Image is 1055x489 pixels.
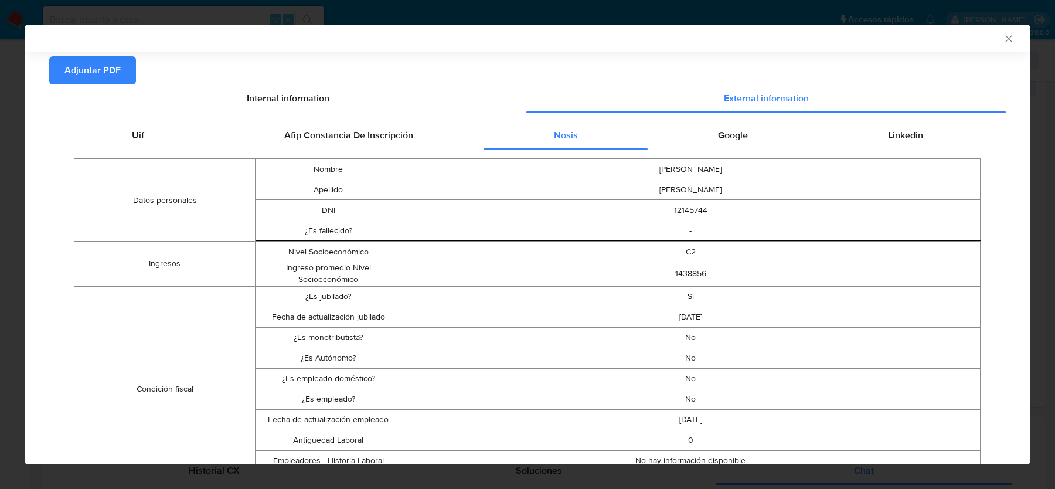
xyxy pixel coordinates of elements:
td: Ingresos [74,242,256,286]
td: No [401,389,981,409]
td: Fecha de actualización jubilado [256,307,401,327]
div: Detailed info [49,84,1006,113]
td: ¿Es empleado? [256,389,401,409]
td: 12145744 [401,200,981,220]
span: Internal information [247,91,329,105]
td: Antiguedad Laboral [256,430,401,450]
div: closure-recommendation-modal [25,25,1030,464]
span: Linkedin [888,128,923,142]
td: DNI [256,200,401,220]
span: Afip Constancia De Inscripción [284,128,413,142]
td: [PERSON_NAME] [401,179,981,200]
td: [DATE] [401,409,981,430]
td: Si [401,286,981,307]
button: Adjuntar PDF [49,56,136,84]
td: ¿Es fallecido? [256,220,401,241]
span: Adjuntar PDF [64,57,121,83]
td: 0 [401,430,981,450]
td: Ingreso promedio Nivel Socioeconómico [256,262,401,286]
td: 1438856 [401,262,981,286]
td: Nombre [256,159,401,179]
span: External information [724,91,809,105]
span: Nosis [554,128,578,142]
td: Apellido [256,179,401,200]
td: Nivel Socioeconómico [256,242,401,262]
p: No hay información disponible [401,455,981,467]
td: ¿Es monotributista? [256,327,401,348]
td: Empleadores - Historia Laboral [256,450,401,471]
td: No [401,348,981,368]
span: Uif [132,128,144,142]
td: - [401,220,981,241]
td: [PERSON_NAME] [401,159,981,179]
td: No [401,368,981,389]
td: Fecha de actualización empleado [256,409,401,430]
td: [DATE] [401,307,981,327]
td: ¿Es Autónomo? [256,348,401,368]
td: Datos personales [74,159,256,242]
div: Detailed external info [62,121,993,150]
td: No [401,327,981,348]
td: C2 [401,242,981,262]
button: Cerrar ventana [1003,33,1013,43]
span: Google [718,128,748,142]
td: ¿Es empleado doméstico? [256,368,401,389]
td: ¿Es jubilado? [256,286,401,307]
